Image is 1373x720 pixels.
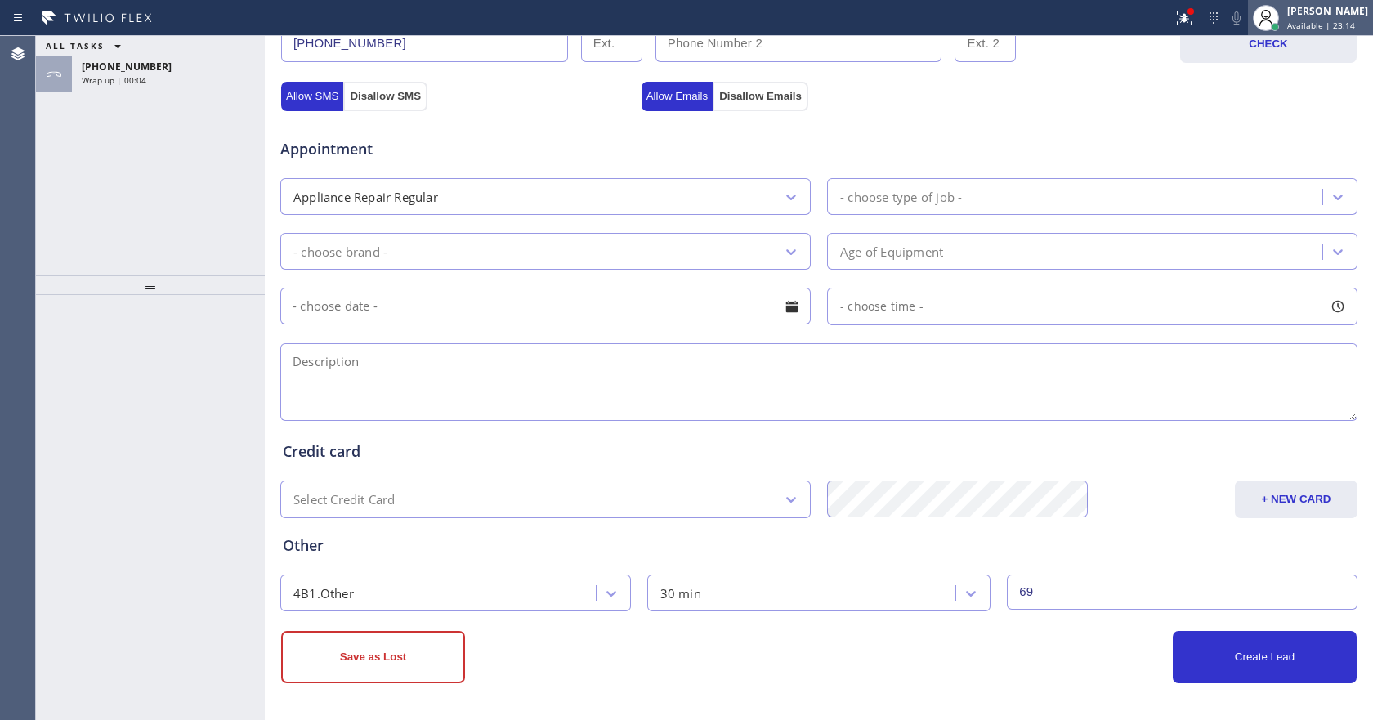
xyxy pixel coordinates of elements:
[82,74,146,86] span: Wrap up | 00:04
[840,187,962,206] div: - choose type of job -
[82,60,172,74] span: [PHONE_NUMBER]
[1173,631,1357,683] button: Create Lead
[655,25,942,62] input: Phone Number 2
[1287,20,1355,31] span: Available | 23:14
[840,298,924,314] span: - choose time -
[293,187,438,206] div: Appliance Repair Regular
[293,490,396,509] div: Select Credit Card
[293,242,387,261] div: - choose brand -
[36,36,137,56] button: ALL TASKS
[281,25,568,62] input: Phone Number
[46,40,105,51] span: ALL TASKS
[1287,4,1368,18] div: [PERSON_NAME]
[955,25,1016,62] input: Ext. 2
[281,82,343,111] button: Allow SMS
[713,82,808,111] button: Disallow Emails
[1225,7,1248,29] button: Mute
[283,534,1355,557] div: Other
[280,288,811,324] input: - choose date -
[281,631,465,683] button: Save as Lost
[581,25,642,62] input: Ext.
[1235,481,1357,518] button: + NEW CARD
[1007,575,1357,610] input: Service Call Fee
[343,82,427,111] button: Disallow SMS
[840,242,943,261] div: Age of Equipment
[1180,25,1357,63] button: CHECK
[283,440,1355,463] div: Credit card
[293,584,354,602] div: 4B1.Other
[280,138,637,160] span: Appointment
[660,584,701,602] div: 30 min
[642,82,713,111] button: Allow Emails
